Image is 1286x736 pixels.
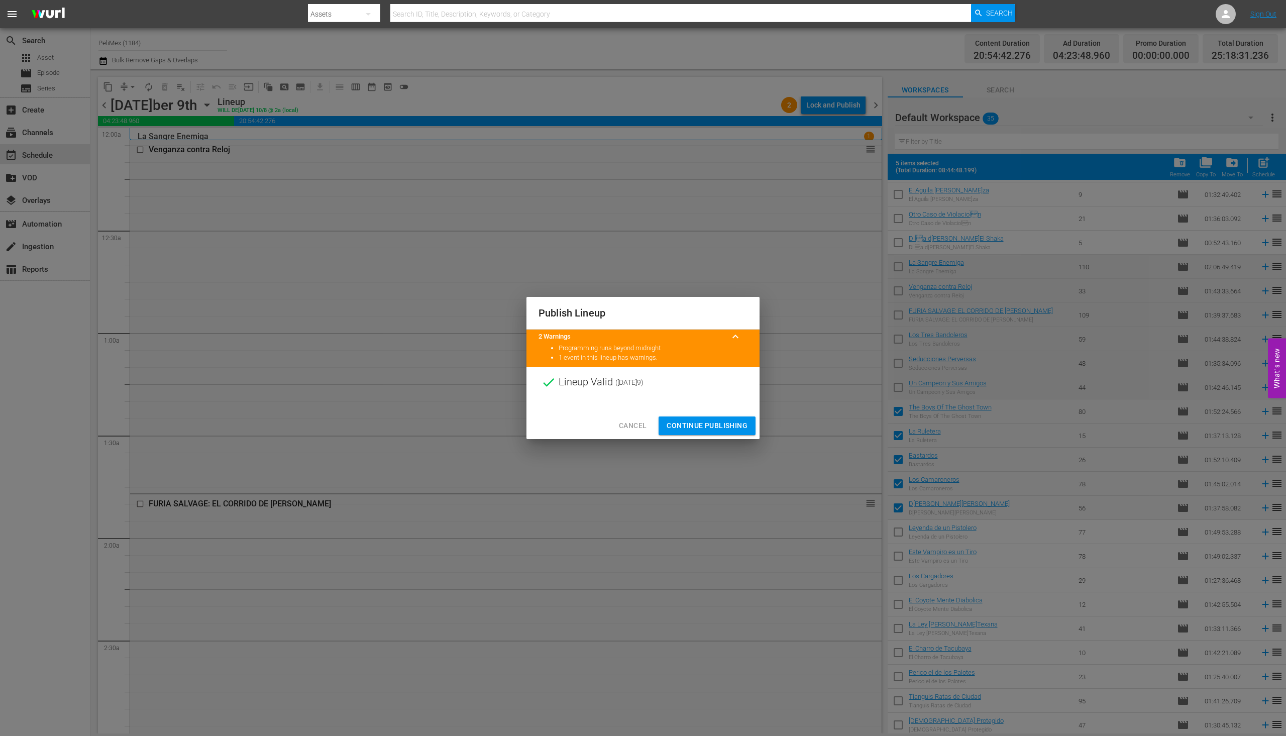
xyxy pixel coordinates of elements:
[667,419,747,432] span: Continue Publishing
[6,8,18,20] span: menu
[526,367,760,397] div: Lineup Valid
[559,344,747,353] li: Programming runs beyond midnight
[611,416,655,435] button: Cancel
[723,325,747,349] button: keyboard_arrow_up
[24,3,72,26] img: ans4CAIJ8jUAAAAAAAAAAAAAAAAAAAAAAAAgQb4GAAAAAAAAAAAAAAAAAAAAAAAAJMjXAAAAAAAAAAAAAAAAAAAAAAAAgAT5G...
[539,332,723,342] title: 2 Warnings
[729,331,741,343] span: keyboard_arrow_up
[659,416,756,435] button: Continue Publishing
[559,353,747,363] li: 1 event in this lineup has warnings.
[619,419,647,432] span: Cancel
[615,375,644,390] span: ( [DATE]9 )
[1250,10,1276,18] a: Sign Out
[1268,338,1286,398] button: Open Feedback Widget
[986,4,1013,22] span: Search
[539,305,747,321] h2: Publish Lineup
